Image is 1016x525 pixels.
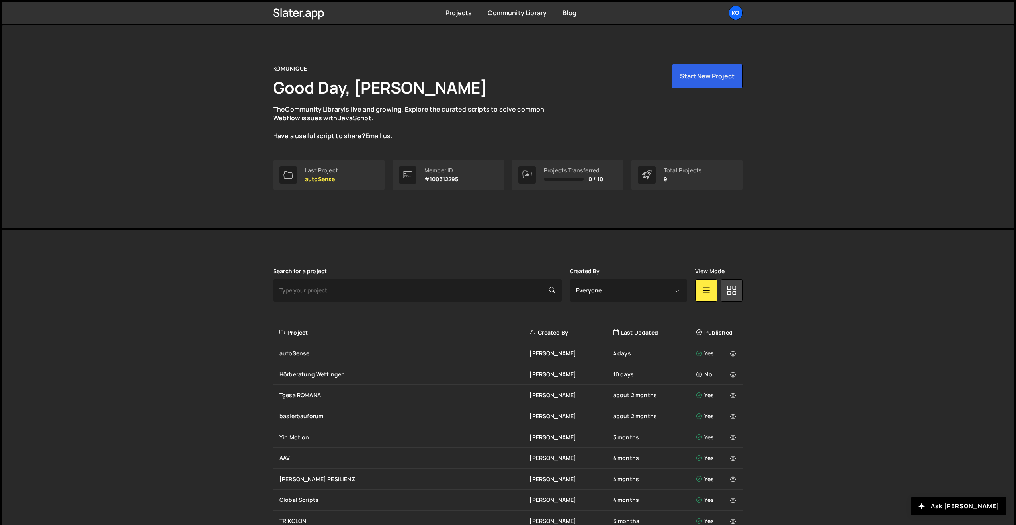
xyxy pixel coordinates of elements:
[273,448,743,469] a: AAV [PERSON_NAME] 4 months Yes
[696,475,738,483] div: Yes
[529,517,613,525] div: [PERSON_NAME]
[696,517,738,525] div: Yes
[570,268,600,274] label: Created By
[529,370,613,378] div: [PERSON_NAME]
[613,349,696,357] div: 4 days
[424,167,459,174] div: Member ID
[273,469,743,490] a: [PERSON_NAME] RESILIENZ [PERSON_NAME] 4 months Yes
[696,454,738,462] div: Yes
[672,64,743,88] button: Start New Project
[365,131,391,140] a: Email us
[279,412,529,420] div: baslerbauforum
[588,176,603,182] span: 0 / 10
[273,385,743,406] a: Tgesa ROMANA [PERSON_NAME] about 2 months Yes
[544,167,603,174] div: Projects Transferred
[305,176,338,182] p: autoSense
[305,167,338,174] div: Last Project
[696,391,738,399] div: Yes
[613,433,696,441] div: 3 months
[613,454,696,462] div: 4 months
[529,454,613,462] div: [PERSON_NAME]
[279,496,529,504] div: Global Scripts
[273,279,562,302] input: Type your project...
[664,176,702,182] p: 9
[273,343,743,364] a: autoSense [PERSON_NAME] 4 days Yes
[279,329,529,337] div: Project
[563,8,576,17] a: Blog
[488,8,547,17] a: Community Library
[273,268,327,274] label: Search for a project
[529,349,613,357] div: [PERSON_NAME]
[279,475,529,483] div: [PERSON_NAME] RESILIENZ
[613,329,696,337] div: Last Updated
[273,64,307,73] div: KOMUNIQUE
[613,370,696,378] div: 10 days
[285,105,344,114] a: Community Library
[279,349,529,357] div: autoSense
[279,454,529,462] div: AAV
[696,370,738,378] div: No
[445,8,472,17] a: Projects
[273,490,743,511] a: Global Scripts [PERSON_NAME] 4 months Yes
[529,433,613,441] div: [PERSON_NAME]
[529,412,613,420] div: [PERSON_NAME]
[279,391,529,399] div: Tgesa ROMANA
[695,268,725,274] label: View Mode
[529,475,613,483] div: [PERSON_NAME]
[613,496,696,504] div: 4 months
[279,433,529,441] div: Yin Motion
[273,364,743,385] a: Hörberatung Wettingen [PERSON_NAME] 10 days No
[279,517,529,525] div: TRIKOLON
[273,406,743,427] a: baslerbauforum [PERSON_NAME] about 2 months Yes
[529,329,613,337] div: Created By
[613,412,696,420] div: about 2 months
[696,412,738,420] div: Yes
[613,475,696,483] div: 4 months
[613,391,696,399] div: about 2 months
[424,176,459,182] p: #100312295
[729,6,743,20] a: KO
[696,349,738,357] div: Yes
[696,496,738,504] div: Yes
[613,517,696,525] div: 6 months
[279,370,529,378] div: Hörberatung Wettingen
[911,497,1006,515] button: Ask [PERSON_NAME]
[273,160,385,190] a: Last Project autoSense
[664,167,702,174] div: Total Projects
[696,433,738,441] div: Yes
[529,496,613,504] div: [PERSON_NAME]
[273,427,743,448] a: Yin Motion [PERSON_NAME] 3 months Yes
[696,329,738,337] div: Published
[529,391,613,399] div: [PERSON_NAME]
[273,105,560,141] p: The is live and growing. Explore the curated scripts to solve common Webflow issues with JavaScri...
[273,76,487,98] h1: Good Day, [PERSON_NAME]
